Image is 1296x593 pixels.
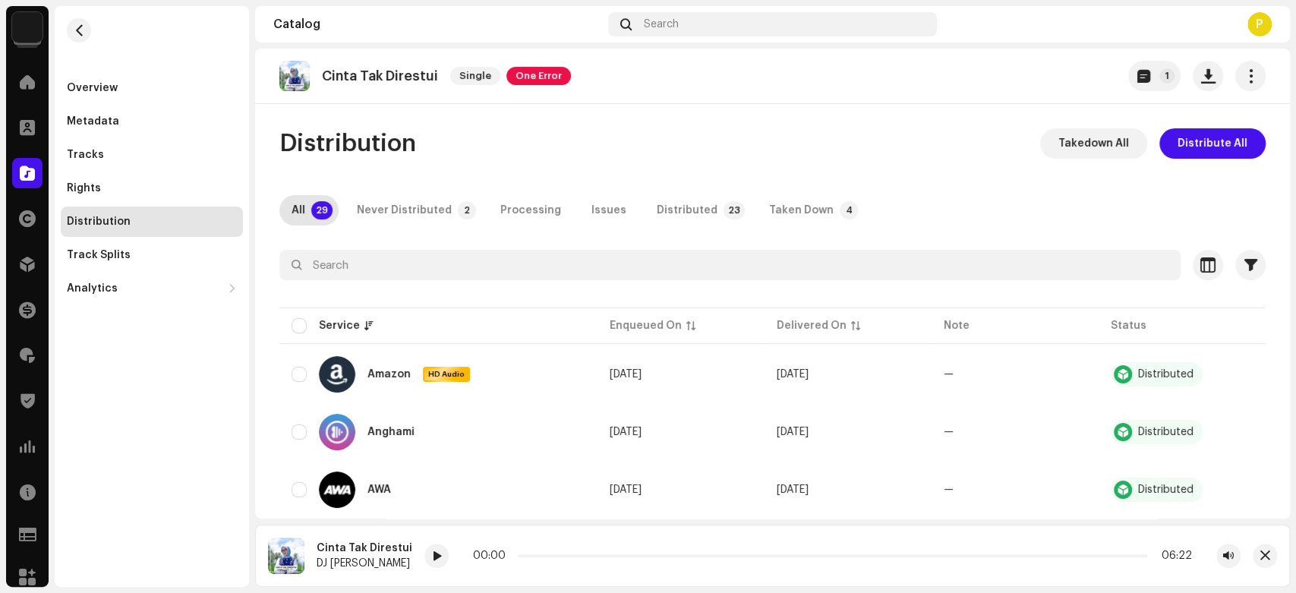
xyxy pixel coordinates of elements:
[322,68,438,84] p: Cinta Tak Direstui
[724,201,745,219] p-badge: 23
[450,67,500,85] span: Single
[357,195,452,226] div: Never Distributed
[500,195,561,226] div: Processing
[1138,369,1194,380] div: Distributed
[67,115,119,128] div: Metadata
[67,282,118,295] div: Analytics
[268,538,304,574] img: 18411985-f2f2-4397-93a1-39286729038c
[311,201,333,219] p-badge: 29
[1128,61,1181,91] button: 1
[317,557,412,569] div: DJ [PERSON_NAME]
[610,427,642,437] span: Mar 15, 2023
[273,18,602,30] div: Catalog
[1159,68,1175,84] p-badge: 1
[61,173,243,203] re-m-nav-item: Rights
[61,240,243,270] re-m-nav-item: Track Splits
[610,369,642,380] span: Mar 15, 2023
[319,318,360,333] div: Service
[777,427,809,437] span: Mar 16, 2023
[473,550,512,562] div: 00:00
[944,427,954,437] re-a-table-badge: —
[67,82,118,94] div: Overview
[777,484,809,495] span: Mar 16, 2023
[279,128,416,159] span: Distribution
[840,201,858,219] p-badge: 4
[67,182,101,194] div: Rights
[1138,427,1194,437] div: Distributed
[1138,484,1194,495] div: Distributed
[317,542,412,554] div: Cinta Tak Direstui
[67,216,131,228] div: Distribution
[777,369,809,380] span: Mar 16, 2023
[610,318,682,333] div: Enqueued On
[61,207,243,237] re-m-nav-item: Distribution
[657,195,717,226] div: Distributed
[1247,12,1272,36] div: P
[367,369,411,380] div: Amazon
[61,106,243,137] re-m-nav-item: Metadata
[1040,128,1147,159] button: Takedown All
[610,484,642,495] span: Mar 15, 2023
[1153,550,1192,562] div: 06:22
[279,61,310,91] img: 18411985-f2f2-4397-93a1-39286729038c
[458,201,476,219] p-badge: 2
[644,18,679,30] span: Search
[944,369,954,380] re-a-table-badge: —
[1058,128,1129,159] span: Takedown All
[367,484,391,495] div: AWA
[279,250,1181,280] input: Search
[506,67,571,85] span: One Error
[61,273,243,304] re-m-nav-dropdown: Analytics
[944,484,954,495] re-a-table-badge: —
[591,195,626,226] div: Issues
[61,73,243,103] re-m-nav-item: Overview
[367,427,415,437] div: Anghami
[67,249,131,261] div: Track Splits
[1159,128,1266,159] button: Distribute All
[292,195,305,226] div: All
[12,12,43,43] img: 64f15ab7-a28a-4bb5-a164-82594ec98160
[769,195,834,226] div: Taken Down
[1178,128,1247,159] span: Distribute All
[67,149,104,161] div: Tracks
[61,140,243,170] re-m-nav-item: Tracks
[424,369,468,380] span: HD Audio
[777,318,847,333] div: Delivered On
